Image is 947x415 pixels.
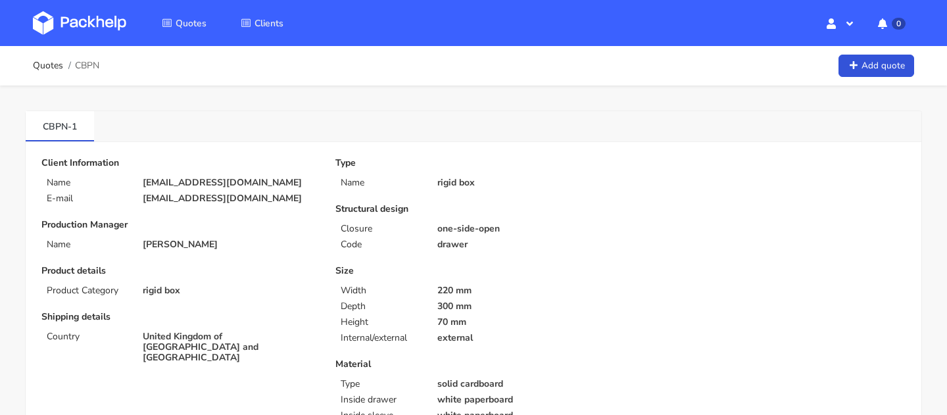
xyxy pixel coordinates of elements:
nav: breadcrumb [33,53,99,79]
p: [PERSON_NAME] [143,239,317,250]
a: Quotes [146,11,222,35]
span: Clients [255,17,283,30]
p: Inside drawer [341,395,421,405]
p: Shipping details [41,312,317,322]
p: Name [341,178,421,188]
p: rigid box [143,285,317,296]
p: Name [47,178,127,188]
p: Type [335,158,611,168]
span: 0 [892,18,906,30]
p: 300 mm [437,301,612,312]
p: 220 mm [437,285,612,296]
a: Add quote [838,55,914,78]
p: Production Manager [41,220,317,230]
span: Quotes [176,17,206,30]
a: CBPN-1 [26,111,94,140]
a: Quotes [33,61,63,71]
p: Closure [341,224,421,234]
p: Type [341,379,421,389]
p: Client Information [41,158,317,168]
a: Clients [225,11,299,35]
p: white paperboard [437,395,612,405]
p: Code [341,239,421,250]
p: E-mail [47,193,127,204]
p: solid cardboard [437,379,612,389]
p: United Kingdom of [GEOGRAPHIC_DATA] and [GEOGRAPHIC_DATA] [143,331,317,363]
p: one-side-open [437,224,612,234]
p: drawer [437,239,612,250]
button: 0 [867,11,914,35]
span: CBPN [75,61,99,71]
p: Structural design [335,204,611,214]
p: [EMAIL_ADDRESS][DOMAIN_NAME] [143,193,317,204]
p: Height [341,317,421,328]
p: [EMAIL_ADDRESS][DOMAIN_NAME] [143,178,317,188]
p: rigid box [437,178,612,188]
p: Width [341,285,421,296]
p: Internal/external [341,333,421,343]
p: Product Category [47,285,127,296]
p: Country [47,331,127,342]
p: Depth [341,301,421,312]
img: Dashboard [33,11,126,35]
p: 70 mm [437,317,612,328]
p: Size [335,266,611,276]
p: Name [47,239,127,250]
p: external [437,333,612,343]
p: Product details [41,266,317,276]
p: Material [335,359,611,370]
